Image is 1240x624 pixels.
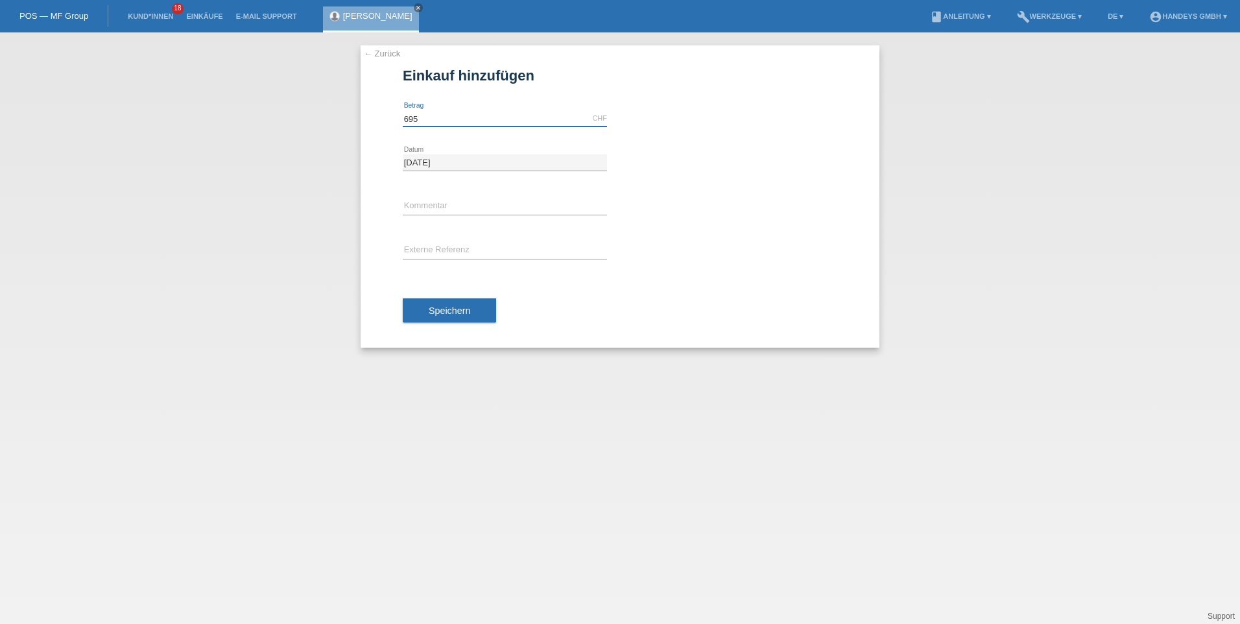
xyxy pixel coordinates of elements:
a: Kund*innen [121,12,180,20]
a: bookAnleitung ▾ [924,12,997,20]
i: build [1017,10,1030,23]
a: Support [1208,612,1235,621]
a: Einkäufe [180,12,229,20]
a: ← Zurück [364,49,400,58]
h1: Einkauf hinzufügen [403,67,837,84]
i: account_circle [1149,10,1162,23]
i: close [415,5,422,11]
i: book [930,10,943,23]
a: close [414,3,423,12]
a: [PERSON_NAME] [343,11,412,21]
a: buildWerkzeuge ▾ [1010,12,1089,20]
a: POS — MF Group [19,11,88,21]
a: DE ▾ [1101,12,1130,20]
a: E-Mail Support [230,12,304,20]
a: account_circleHandeys GmbH ▾ [1143,12,1234,20]
span: Speichern [429,306,470,316]
button: Speichern [403,298,496,323]
div: CHF [592,114,607,122]
span: 18 [172,3,184,14]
